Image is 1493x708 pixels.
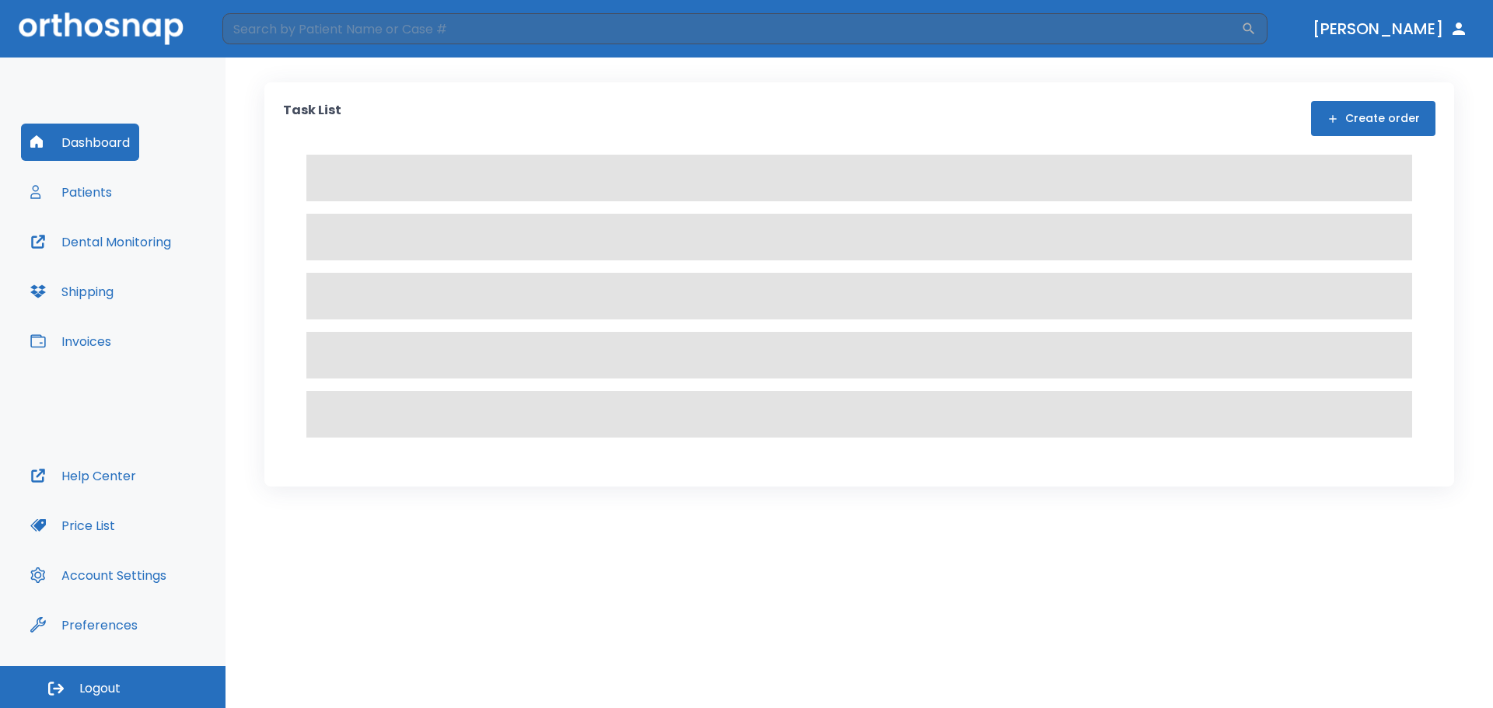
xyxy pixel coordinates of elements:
[283,101,341,136] p: Task List
[222,13,1241,44] input: Search by Patient Name or Case #
[21,173,121,211] button: Patients
[21,606,147,643] button: Preferences
[21,556,176,594] button: Account Settings
[1311,101,1435,136] button: Create order
[21,457,145,494] button: Help Center
[21,273,123,310] button: Shipping
[19,12,184,44] img: Orthosnap
[79,680,121,697] span: Logout
[21,507,124,544] button: Price List
[21,223,180,260] button: Dental Monitoring
[21,323,121,360] button: Invoices
[1306,15,1474,43] button: [PERSON_NAME]
[21,124,139,161] button: Dashboard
